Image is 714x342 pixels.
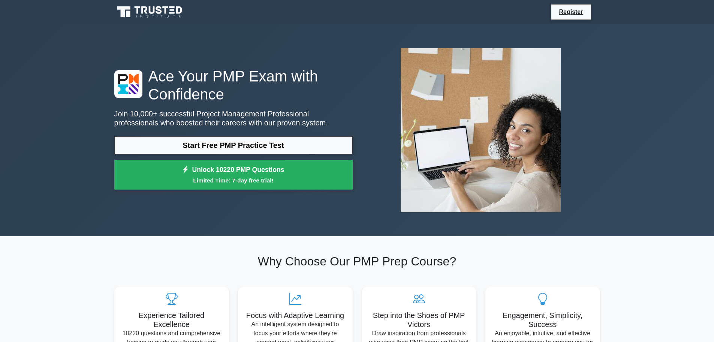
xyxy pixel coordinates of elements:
h2: Why Choose Our PMP Prep Course? [114,254,600,268]
small: Limited Time: 7-day free trial! [124,176,343,185]
h5: Experience Tailored Excellence [120,311,223,329]
h5: Focus with Adaptive Learning [244,311,347,320]
a: Start Free PMP Practice Test [114,136,353,154]
h5: Engagement, Simplicity, Success [491,311,594,329]
p: Join 10,000+ successful Project Management Professional professionals who boosted their careers w... [114,109,353,127]
h5: Step into the Shoes of PMP Victors [368,311,470,329]
h1: Ace Your PMP Exam with Confidence [114,67,353,103]
a: Unlock 10220 PMP QuestionsLimited Time: 7-day free trial! [114,160,353,190]
a: Register [554,7,587,17]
